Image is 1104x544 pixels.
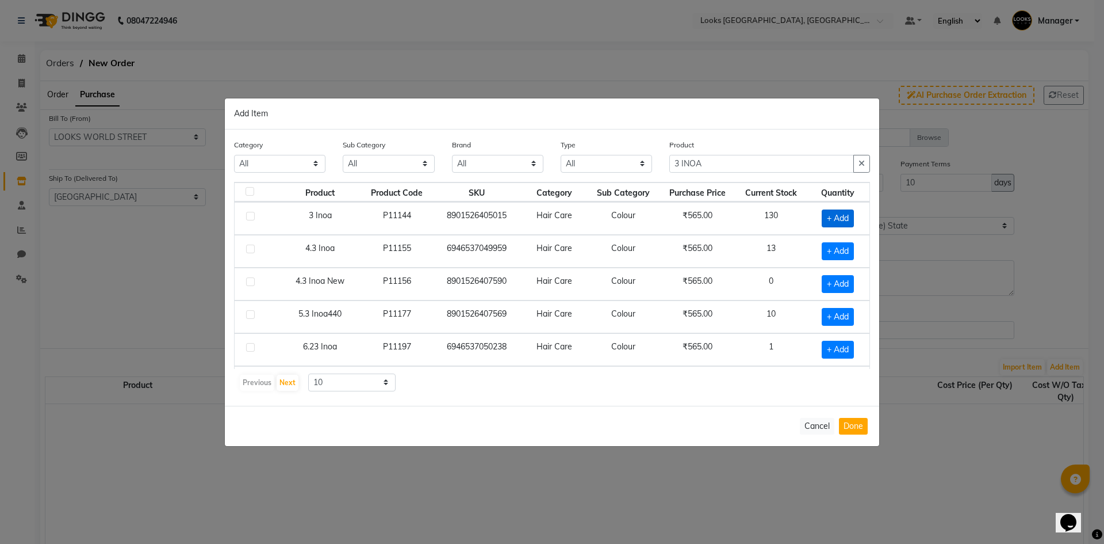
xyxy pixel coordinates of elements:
[432,300,521,333] td: 8901526407569
[279,235,362,268] td: 4.3 Inoa
[361,366,432,399] td: P11199
[361,202,432,235] td: P11144
[279,333,362,366] td: 6.23 Inoa
[561,140,576,150] label: Type
[660,268,735,300] td: ₹565.00
[660,300,735,333] td: ₹565.00
[587,333,660,366] td: Colour
[587,300,660,333] td: Colour
[669,140,694,150] label: Product
[432,333,521,366] td: 6946537050238
[660,235,735,268] td: ₹565.00
[521,182,587,202] th: Category
[279,300,362,333] td: 5.3 Inoa440
[822,341,854,359] span: + Add
[822,308,854,326] span: + Add
[807,182,869,202] th: Quantity
[432,235,521,268] td: 6946537049959
[587,182,660,202] th: Sub Category
[660,202,735,235] td: ₹565.00
[361,268,432,300] td: P11156
[735,268,807,300] td: 0
[822,210,854,227] span: + Add
[587,366,660,399] td: Colour
[432,366,521,399] td: 6946537050247
[521,235,587,268] td: Hair Care
[279,268,362,300] td: 4.3 Inoa New
[452,140,471,150] label: Brand
[279,202,362,235] td: 3 Inoa
[587,202,660,235] td: Colour
[361,333,432,366] td: P11197
[660,333,735,366] td: ₹565.00
[800,418,834,435] button: Cancel
[839,418,868,435] button: Done
[521,300,587,333] td: Hair Care
[225,98,879,130] div: Add Item
[521,366,587,399] td: Hair Care
[234,140,263,150] label: Category
[669,155,854,173] input: Search or Scan Product
[735,182,807,202] th: Current Stock
[432,182,521,202] th: SKU
[735,235,807,268] td: 13
[735,300,807,333] td: 10
[822,275,854,293] span: + Add
[669,188,726,198] span: Purchase Price
[361,300,432,333] td: P11177
[1056,498,1092,532] iframe: chat widget
[587,268,660,300] td: Colour
[587,235,660,268] td: Colour
[735,202,807,235] td: 130
[361,182,432,202] th: Product Code
[521,202,587,235] td: Hair Care
[735,333,807,366] td: 1
[277,375,298,391] button: Next
[735,366,807,399] td: 8
[521,268,587,300] td: Hair Care
[432,202,521,235] td: 8901526405015
[432,268,521,300] td: 8901526407590
[343,140,385,150] label: Sub Category
[660,366,735,399] td: ₹565.00
[279,182,362,202] th: Product
[521,333,587,366] td: Hair Care
[361,235,432,268] td: P11155
[822,242,854,260] span: + Add
[279,366,362,399] td: 6.3 Inoa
